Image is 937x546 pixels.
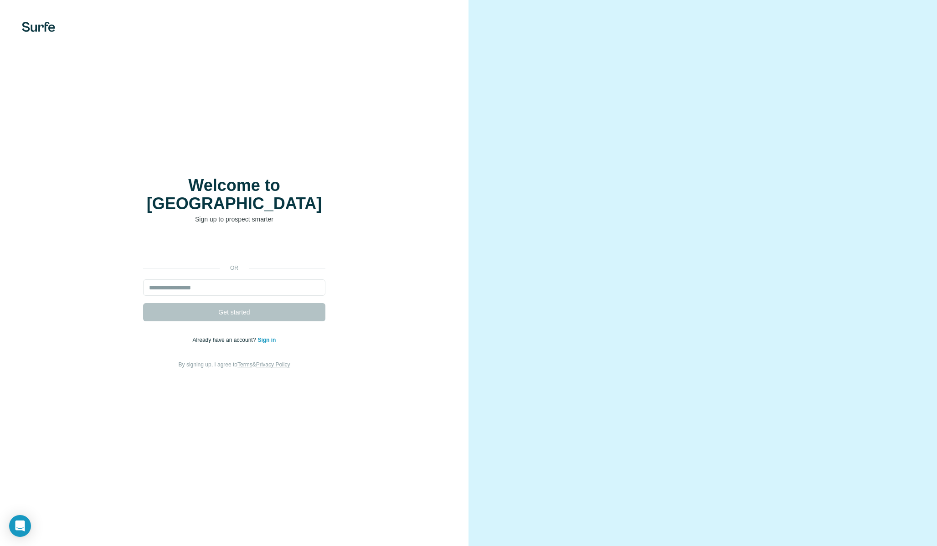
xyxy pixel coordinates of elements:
[139,237,330,258] iframe: Schaltfläche „Über Google anmelden“
[179,361,290,368] span: By signing up, I agree to &
[256,361,290,368] a: Privacy Policy
[143,176,325,213] h1: Welcome to [GEOGRAPHIC_DATA]
[143,215,325,224] p: Sign up to prospect smarter
[9,515,31,537] div: Open Intercom Messenger
[22,22,55,32] img: Surfe's logo
[257,337,276,343] a: Sign in
[193,337,258,343] span: Already have an account?
[220,264,249,272] p: or
[237,361,252,368] a: Terms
